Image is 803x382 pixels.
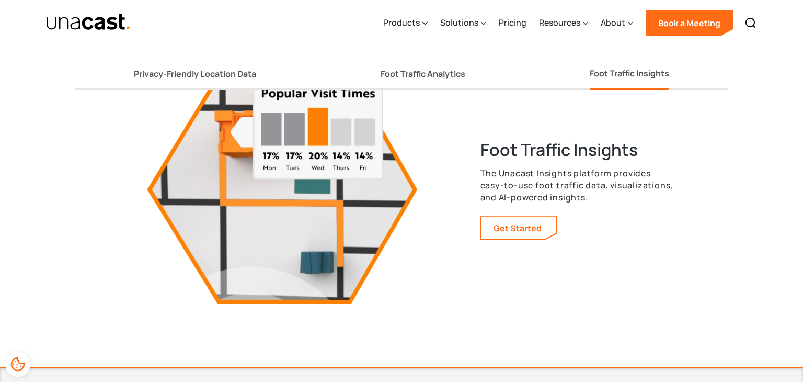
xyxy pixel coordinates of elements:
img: Search icon [744,17,757,29]
a: Book a Meeting [646,10,733,36]
div: Resources [539,2,588,44]
img: 3d visualization of city tile of the Foot Traffic Insights [129,74,437,304]
div: Privacy-Friendly Location Data [134,69,256,80]
div: Products [383,16,420,29]
div: About [601,2,633,44]
div: Solutions [440,2,486,44]
a: Learn more about our foot traffic insights platform [481,217,556,239]
a: home [46,13,131,31]
div: Cookie Preferences [5,352,30,377]
div: Resources [539,16,580,29]
div: Products [383,2,428,44]
h3: Foot Traffic Insights [480,138,675,161]
div: Foot Traffic Insights [590,67,669,80]
img: Unacast text logo [46,13,131,31]
div: Foot Traffic Analytics [381,69,465,80]
div: Solutions [440,16,478,29]
p: The Unacast Insights platform provides easy-to-use foot traffic data, visualizations, and AI-powe... [480,167,675,204]
a: Pricing [499,2,526,44]
div: About [601,16,625,29]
